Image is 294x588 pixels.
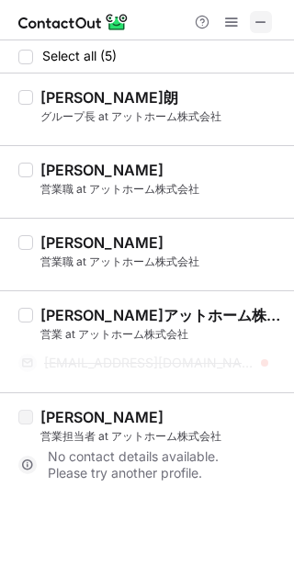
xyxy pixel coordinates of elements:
div: [PERSON_NAME]朗 [40,88,178,107]
div: [PERSON_NAME]アットホーム株式会社 [40,306,283,324]
div: 営業職 at アットホーム株式会社 [40,181,283,198]
div: 営業担当者 at アットホーム株式会社 [40,428,283,445]
div: [PERSON_NAME] [40,233,164,252]
div: グループ長 at アットホーム株式会社 [40,108,283,125]
div: [PERSON_NAME] [40,408,164,426]
div: 営業職 at アットホーム株式会社 [40,254,283,270]
span: Select all (5) [42,49,117,63]
div: No contact details available. Please try another profile. [18,450,283,480]
span: [EMAIL_ADDRESS][DOMAIN_NAME] [44,355,254,371]
div: 営業 at アットホーム株式会社 [40,326,283,343]
img: ContactOut v5.3.10 [18,11,129,33]
div: [PERSON_NAME] [40,161,164,179]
